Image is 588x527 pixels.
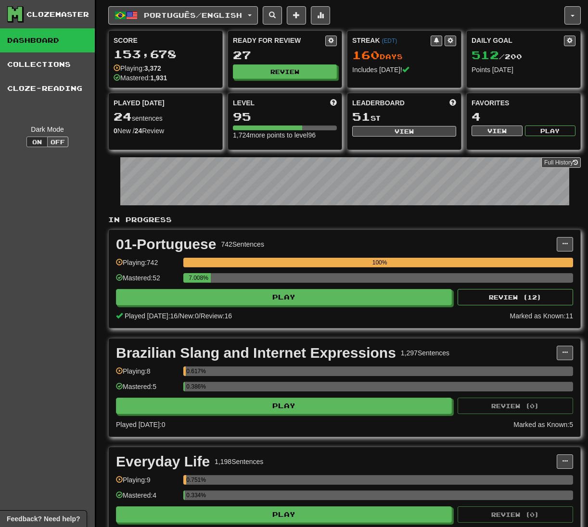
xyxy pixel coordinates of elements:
div: Brazilian Slang and Internet Expressions [116,346,396,360]
button: Off [47,137,68,147]
button: Review (12) [458,289,573,305]
div: Points [DATE] [472,65,575,75]
button: Play [116,289,452,305]
div: st [352,111,456,123]
div: 100% [186,258,573,267]
span: New: 0 [179,312,199,320]
div: Ready for Review [233,36,325,45]
div: 01-Portuguese [116,237,216,251]
span: Open feedback widget [7,514,80,524]
div: 4 [472,111,575,123]
button: Play [116,398,452,414]
button: View [352,126,456,137]
div: Mastered: [114,73,167,83]
span: This week in points, UTC [449,98,456,108]
button: Review (0) [458,398,573,414]
div: Mastered: 5 [116,382,179,398]
span: Review: 16 [201,312,232,320]
button: More stats [311,6,330,25]
span: Score more points to level up [330,98,337,108]
strong: 24 [135,127,142,135]
div: 742 Sentences [221,239,264,249]
div: Day s [352,49,456,62]
div: 27 [233,49,337,61]
button: Review [233,64,337,79]
div: Daily Goal [472,36,564,46]
a: Full History [541,157,581,168]
span: 512 [472,48,499,62]
div: Includes [DATE]! [352,65,456,75]
strong: 0 [114,127,117,135]
span: Português / English [144,11,242,19]
span: 160 [352,48,380,62]
div: 95 [233,111,337,123]
button: Review (0) [458,506,573,523]
div: Streak [352,36,431,45]
div: Playing: [114,63,161,73]
button: View [472,125,523,136]
button: Search sentences [263,6,282,25]
strong: 1,931 [150,74,167,82]
span: Level [233,98,255,108]
div: 153,678 [114,48,217,60]
span: 24 [114,110,132,123]
span: 51 [352,110,371,123]
span: Played [DATE] [114,98,165,108]
div: Everyday Life [116,454,210,469]
button: Play [116,506,452,523]
button: On [26,137,48,147]
div: 1,297 Sentences [401,348,449,358]
div: New / Review [114,126,217,136]
strong: 3,372 [144,64,161,72]
div: 7.008% [186,273,211,283]
span: Played [DATE]: 16 [125,312,178,320]
div: Marked as Known: 11 [510,311,573,321]
div: Playing: 8 [116,366,179,382]
span: / [199,312,201,320]
div: Marked as Known: 5 [513,420,573,429]
div: 1,724 more points to level 96 [233,130,337,140]
button: Play [525,125,576,136]
div: Score [114,36,217,45]
div: Mastered: 4 [116,490,179,506]
span: / [178,312,179,320]
div: Playing: 742 [116,258,179,274]
div: sentences [114,111,217,123]
div: Favorites [472,98,575,108]
div: Dark Mode [7,125,88,134]
div: Clozemaster [26,10,89,19]
button: Add sentence to collection [287,6,306,25]
div: 1,198 Sentences [215,457,263,466]
a: (EDT) [382,38,397,44]
div: Playing: 9 [116,475,179,491]
p: In Progress [108,215,581,225]
span: Played [DATE]: 0 [116,421,165,428]
span: Leaderboard [352,98,405,108]
div: Mastered: 52 [116,273,179,289]
span: / 200 [472,52,522,61]
button: Português/English [108,6,258,25]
